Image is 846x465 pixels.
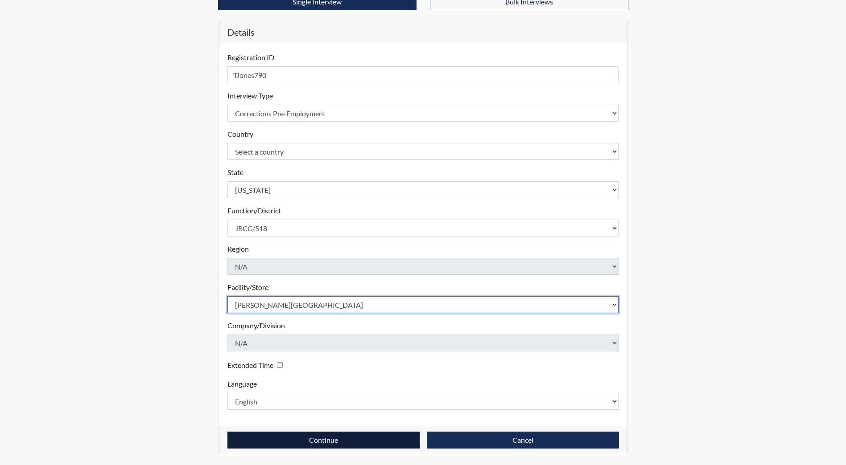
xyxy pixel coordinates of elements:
[227,129,253,139] label: Country
[227,282,268,293] label: Facility/Store
[227,205,281,216] label: Function/District
[227,359,286,371] div: Checking this box will provide the interviewee with an accomodation of extra time to answer each ...
[227,320,285,331] label: Company/Division
[227,432,420,449] button: Continue
[227,90,273,101] label: Interview Type
[219,21,628,43] h5: Details
[227,52,274,63] label: Registration ID
[227,244,249,254] label: Region
[227,66,619,83] input: Insert a Registration ID, which needs to be a unique alphanumeric value for each interviewee
[227,379,257,389] label: Language
[227,167,243,178] label: State
[227,360,273,371] label: Extended Time
[427,432,619,449] button: Cancel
